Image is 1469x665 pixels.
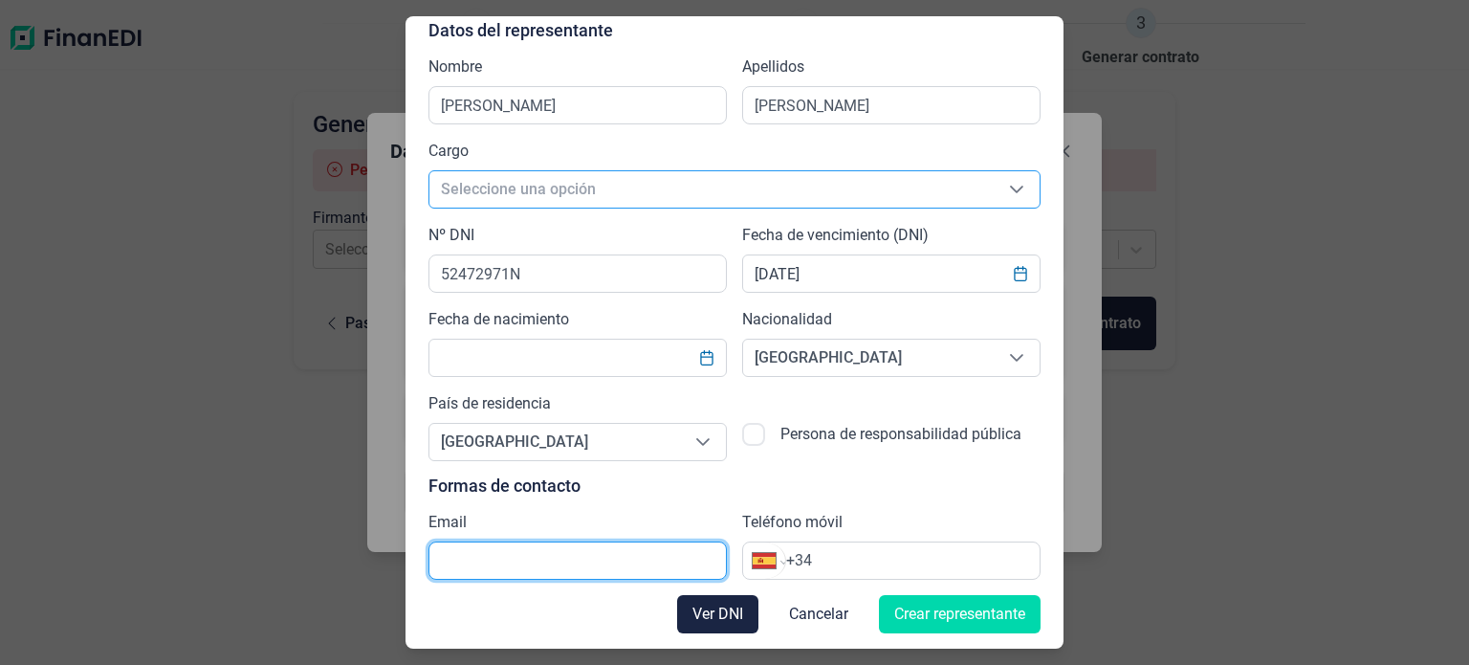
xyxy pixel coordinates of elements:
[428,477,1041,496] p: Formas de contacto
[689,341,725,375] button: Choose Date
[780,423,1021,461] label: Persona de responsabilidad pública
[428,140,469,163] label: Cargo
[1002,256,1039,291] button: Choose Date
[428,224,474,247] label: Nº DNI
[879,595,1041,633] button: Crear representante
[428,21,1041,40] p: Datos del representante
[994,171,1040,208] div: Seleccione una opción
[428,392,551,415] label: País de residencia
[428,511,467,534] label: Email
[894,603,1025,626] span: Crear representante
[429,424,680,460] span: [GEOGRAPHIC_DATA]
[742,308,832,331] label: Nacionalidad
[774,595,864,633] button: Cancelar
[742,511,843,534] label: Teléfono móvil
[742,55,804,78] label: Apellidos
[429,171,994,208] span: Seleccione una opción
[994,340,1040,376] div: Seleccione una opción
[677,595,758,633] button: Ver DNI
[428,55,482,78] label: Nombre
[428,308,569,331] label: Fecha de nacimiento
[742,224,929,247] label: Fecha de vencimiento (DNI)
[743,340,994,376] span: [GEOGRAPHIC_DATA]
[789,603,848,626] span: Cancelar
[680,424,726,460] div: Seleccione una opción
[692,603,743,626] span: Ver DNI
